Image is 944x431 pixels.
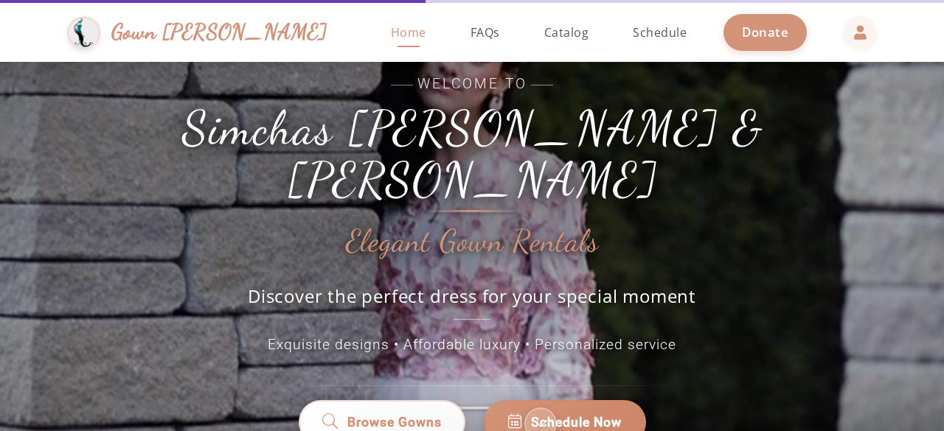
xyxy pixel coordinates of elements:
span: Welcome to [140,74,804,95]
a: FAQs [456,3,515,62]
span: Gown [PERSON_NAME] [111,16,327,48]
a: Schedule [618,3,701,62]
span: Schedule [633,24,687,41]
a: Catalog [530,3,604,62]
span: Home [391,24,426,41]
span: Catalog [544,24,589,41]
a: Donate [723,14,807,50]
p: Discover the perfect dress for your special moment [232,284,712,320]
a: Home [376,3,441,62]
h2: Elegant Gown Rentals [346,225,599,259]
img: Gown Gmach Logo [67,16,100,49]
h1: Simchas [PERSON_NAME] & [PERSON_NAME] [140,102,804,206]
a: Gown [PERSON_NAME] [67,13,342,53]
p: Exquisite designs • Affordable luxury • Personalized service [140,334,804,356]
span: FAQs [471,24,500,41]
span: Donate [742,24,788,41]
